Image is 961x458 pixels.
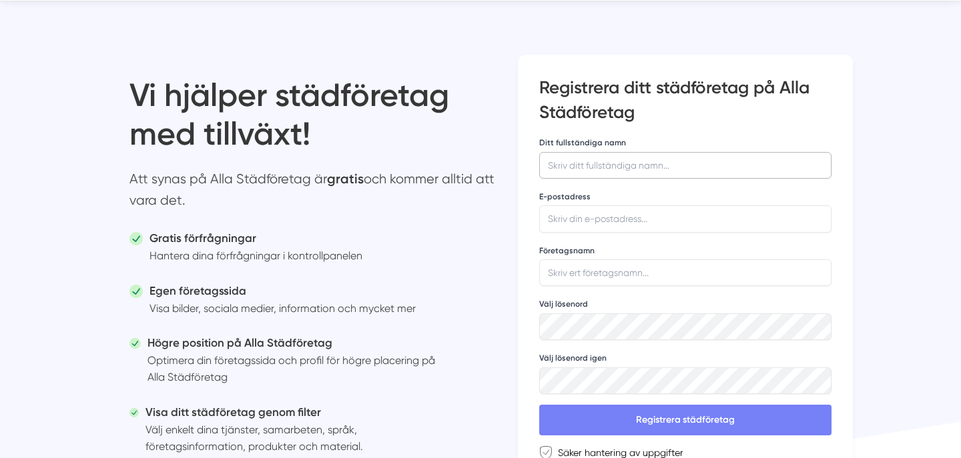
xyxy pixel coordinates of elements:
input: Skriv ert företagsnamn... [539,259,832,286]
input: Skriv din e-postadress... [539,205,832,232]
label: Ditt fullständiga namn [539,137,626,148]
p: Att synas på Alla Städföretag är och kommer alltid att vara det. [129,169,497,217]
h5: Gratis förfrågningar [149,229,362,247]
h5: Egen företagssida [149,282,416,300]
p: Välj enkelt dina tjänster, samarbeten, språk, företagsinformation, produkter och material. [145,421,453,455]
h3: Registrera ditt städföretag på Alla Städföretag [539,76,832,135]
label: Välj lösenord igen [539,353,607,363]
label: Välj lösenord [539,299,588,309]
button: Registrera städföretag [539,405,832,435]
label: E-postadress [539,191,591,202]
p: Optimera din företagssida och profil för högre placering på Alla Städföretag [147,352,453,386]
strong: gratis [327,171,364,187]
h5: Visa ditt städföretag genom filter [145,403,453,421]
input: Skriv ditt fullständiga namn... [539,152,832,179]
h1: Vi hjälper städföretag med tillväxt! [129,76,497,163]
p: Hantera dina förfrågningar i kontrollpanelen [149,247,362,264]
p: Visa bilder, sociala medier, information och mycket mer [149,300,416,317]
h5: Högre position på Alla Städföretag [147,334,453,352]
label: Företagsnamn [539,245,595,256]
